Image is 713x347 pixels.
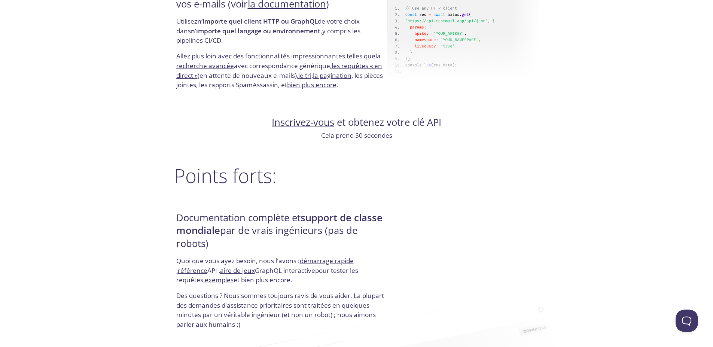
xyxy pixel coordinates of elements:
[176,27,360,45] font: y compris les pipelines CI/CD.
[298,71,311,80] a: le tri
[313,71,351,80] a: la pagination
[220,266,255,275] a: aire de jeux
[176,211,301,224] font: Documentation complète et
[255,266,315,275] font: GraphQL interactive
[197,17,318,25] font: n’importe quel client HTTP ou GraphQL
[234,61,332,70] font: avec correspondance générique,
[198,71,298,80] font: (en attente de nouveaux e-mails),
[176,256,354,275] a: démarrage rapide ,
[176,224,357,250] font: par de vrais ingénieurs (pas de robots)
[191,27,322,35] font: n’importe quel langage ou environnement,
[176,52,375,60] font: Allez plus loin avec des fonctionnalités impressionnantes telles que
[176,61,382,80] a: les requêtes « en direct »
[176,17,360,35] font: de votre choix dans
[205,276,234,284] a: exemples
[337,116,441,129] font: et obtenez votre clé API
[174,162,277,189] font: Points forts:
[287,80,336,89] a: bien plus encore
[176,291,384,329] font: Des questions ? Nous sommes toujours ravis de vous aider. La plupart des demandes d'assistance pr...
[234,276,292,284] font: et bien plus encore.
[321,131,392,140] font: Cela prend 30 secondes
[176,52,381,70] a: la recherche avancée
[336,80,338,89] font: .
[178,266,207,275] a: référence
[676,310,698,332] iframe: Aide Scout Beacon - Ouvrir
[176,17,197,25] font: Utilisez
[176,211,383,237] font: support de classe mondiale
[272,116,334,129] a: Inscrivez-vous
[176,256,300,265] font: Quoi que vous ayez besoin, nous l'avons :
[207,266,220,275] font: API ,
[176,266,358,284] font: pour tester les requêtes,
[311,71,313,80] font: ,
